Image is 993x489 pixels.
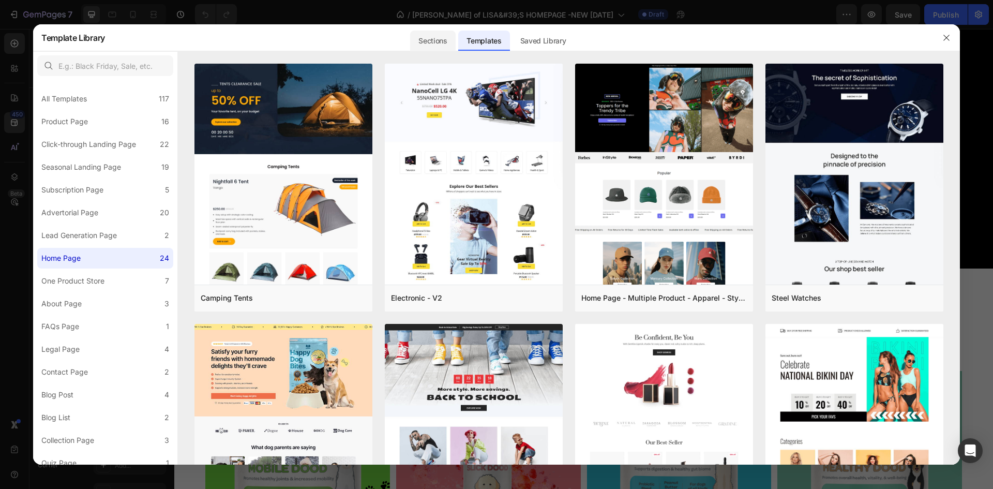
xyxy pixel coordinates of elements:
[165,275,169,287] div: 7
[160,138,169,151] div: 22
[159,93,169,105] div: 117
[164,343,169,355] div: 4
[41,115,88,128] div: Product Page
[41,229,117,242] div: Lead Generation Page
[164,229,169,242] div: 2
[165,184,169,196] div: 5
[201,292,253,304] div: Camping Tents
[161,161,169,173] div: 19
[41,343,80,355] div: Legal Page
[41,206,98,219] div: Advertorial Page
[160,252,169,264] div: 24
[410,31,455,51] div: Sections
[37,55,173,76] input: E.g.: Black Friday, Sale, etc.
[41,411,70,424] div: Blog List
[164,434,169,447] div: 3
[41,184,103,196] div: Subscription Page
[41,138,136,151] div: Click-through Landing Page
[164,411,169,424] div: 2
[31,323,216,341] h2: Worried about your dog's joints?
[41,298,82,310] div: About Page
[603,323,788,342] h2: Need a vitamin boost?
[958,438,983,463] div: Open Intercom Messenger
[41,389,73,401] div: Blog Post
[166,320,169,333] div: 1
[41,93,87,105] div: All Templates
[391,292,442,304] div: Electronic - V2
[41,366,88,378] div: Contact Page
[194,64,372,453] img: tent.png
[581,292,747,304] div: Home Page - Multiple Product - Apparel - Style 4
[164,298,169,310] div: 3
[160,206,169,219] div: 20
[41,161,121,173] div: Seasonal Landing Page
[41,457,77,469] div: Quiz Page
[41,252,81,264] div: Home Page
[413,323,597,342] h2: Bad digestion? Loose stool?
[458,31,509,51] div: Templates
[222,323,407,358] h2: Dull fur? [MEDICAL_DATA] and paws?
[41,275,104,287] div: One Product Store
[41,320,79,333] div: FAQs Page
[772,292,821,304] div: Steel Watches
[164,389,169,401] div: 4
[164,366,169,378] div: 2
[41,434,94,447] div: Collection Page
[512,31,575,51] div: Saved Library
[166,457,169,469] div: 1
[41,24,105,51] h2: Template Library
[161,115,169,128] div: 16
